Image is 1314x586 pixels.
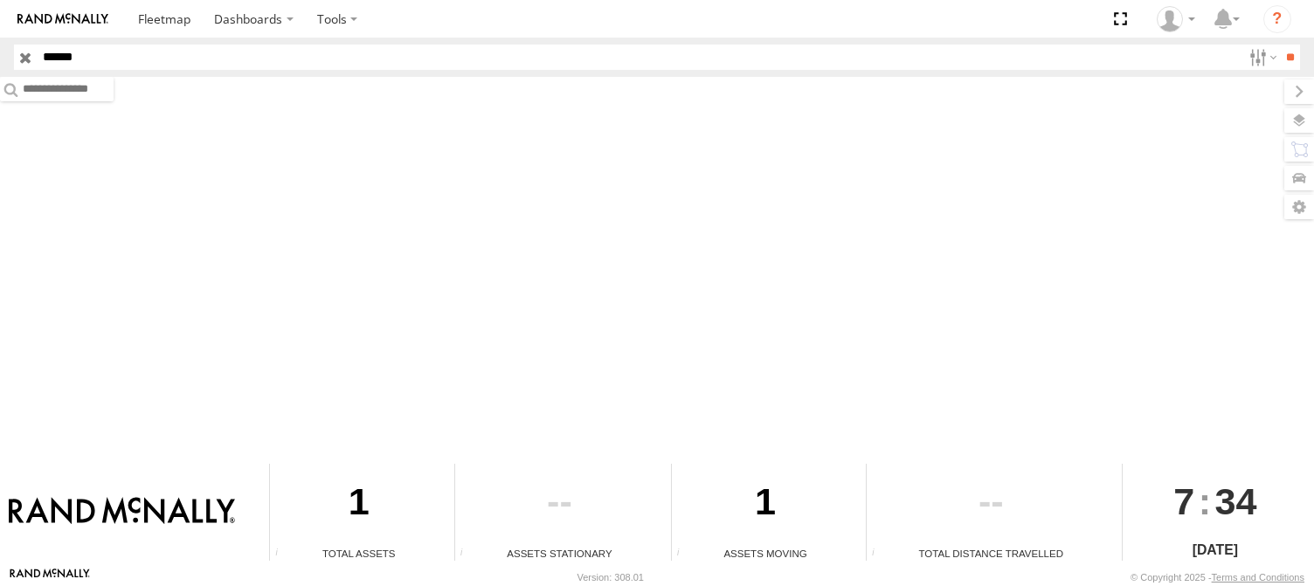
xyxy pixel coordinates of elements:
[867,548,893,561] div: Total distance travelled by all assets within specified date range and applied filters
[1123,540,1308,561] div: [DATE]
[577,572,644,583] div: Version: 308.01
[1214,464,1256,539] span: 34
[672,464,860,546] div: 1
[270,548,296,561] div: Total number of Enabled Assets
[455,546,665,561] div: Assets Stationary
[672,546,860,561] div: Assets Moving
[1173,464,1194,539] span: 7
[1242,45,1280,70] label: Search Filter Options
[455,548,481,561] div: Total number of assets current stationary.
[1131,572,1304,583] div: © Copyright 2025 -
[270,464,447,546] div: 1
[9,497,235,527] img: Rand McNally
[1263,5,1291,33] i: ?
[867,546,1116,561] div: Total Distance Travelled
[1123,464,1308,539] div: :
[1212,572,1304,583] a: Terms and Conditions
[1151,6,1201,32] div: Jose Goitia
[17,13,108,25] img: rand-logo.svg
[10,569,90,586] a: Visit our Website
[1284,195,1314,219] label: Map Settings
[672,548,698,561] div: Total number of assets current in transit.
[270,546,447,561] div: Total Assets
